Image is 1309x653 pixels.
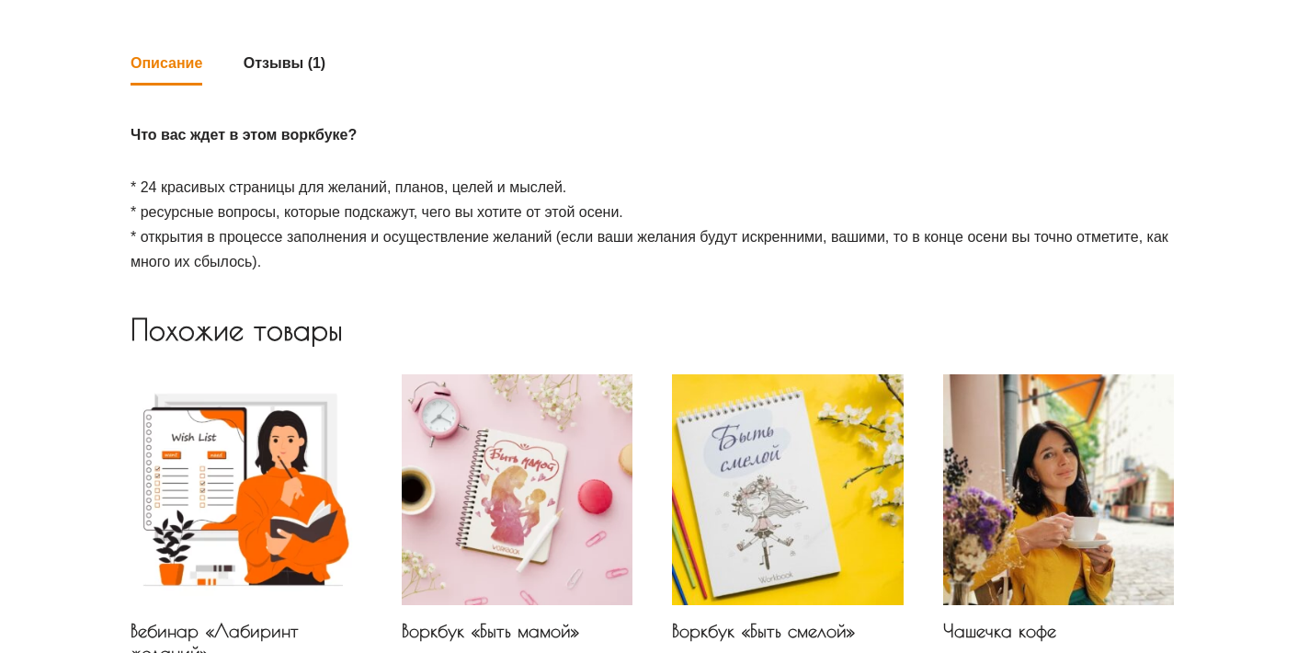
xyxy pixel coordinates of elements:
[244,43,325,83] a: Отзывы (1)
[131,374,361,605] img: Вебинар "Лабиринт желаний"
[131,312,1178,347] h2: Похожие товары
[943,374,1174,605] img: Чашечка кофе
[672,374,903,605] img: Воркбук "Быть смелой"
[131,127,357,143] strong: Что вас ждет в этом воркбуке?
[402,620,632,651] h2: Воркбук «Быть мамой»
[943,620,1174,651] h2: Чашечка кофе
[402,374,632,605] img: Воркбук "Быть мамой"
[131,43,202,83] a: Описание
[131,175,1178,275] p: * 24 красивых страницы для желаний, планов, целей и мыслей. * ресурсные вопросы, которые подскажу...
[672,620,903,651] h2: Воркбук «Быть смелой»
